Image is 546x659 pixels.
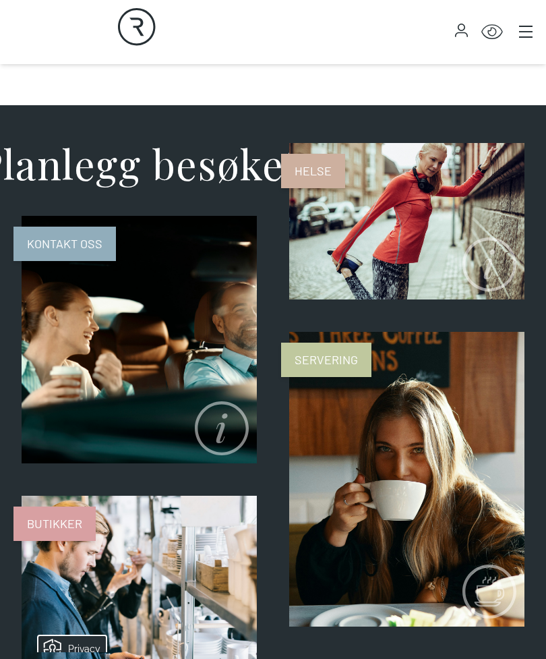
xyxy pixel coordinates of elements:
h5: Privacy [55,3,87,26]
iframe: Manage Preferences [13,635,123,652]
button: Main menu [516,22,535,41]
span: Kontakt oss [13,227,116,261]
span: Helse [281,154,345,188]
button: Open Accessibility Menu [481,22,503,43]
span: Servering [281,343,371,377]
span: Butikker [13,507,96,541]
